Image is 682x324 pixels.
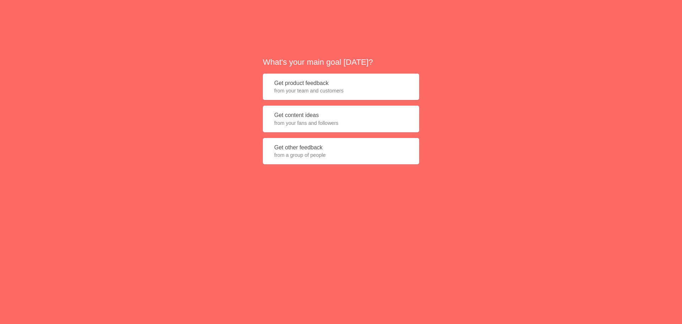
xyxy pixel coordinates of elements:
[263,138,419,165] button: Get other feedbackfrom a group of people
[263,106,419,132] button: Get content ideasfrom your fans and followers
[263,74,419,100] button: Get product feedbackfrom your team and customers
[274,119,408,127] span: from your fans and followers
[263,57,419,68] h2: What's your main goal [DATE]?
[274,152,408,159] span: from a group of people
[274,87,408,94] span: from your team and customers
